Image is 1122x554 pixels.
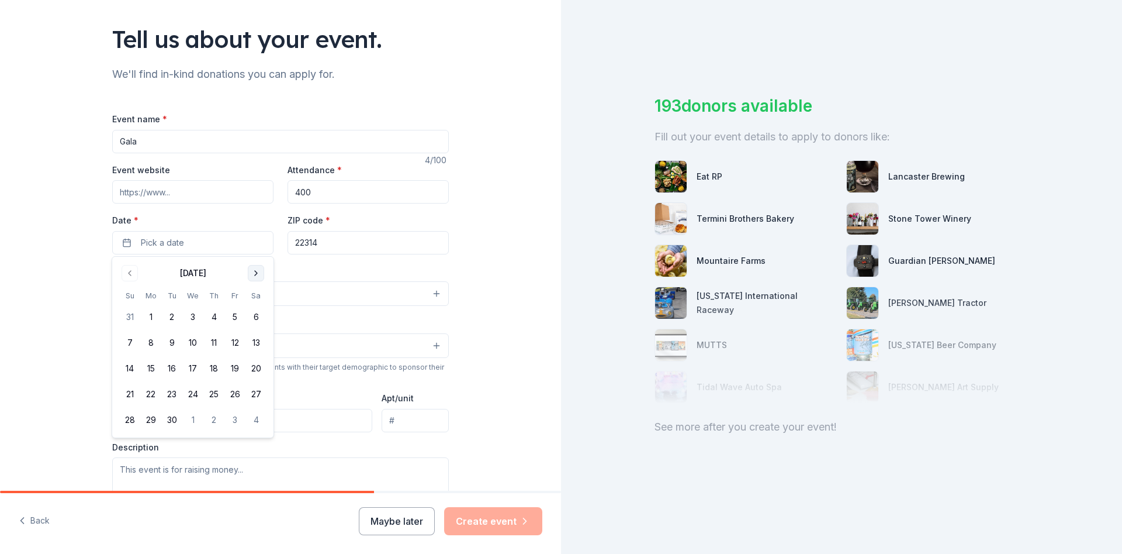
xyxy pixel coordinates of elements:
[382,409,449,432] input: #
[288,231,449,254] input: 12345 (U.S. only)
[112,281,449,306] button: Select
[180,266,206,280] div: [DATE]
[112,180,273,204] input: https://www...
[248,265,264,281] button: Go to next month
[182,410,203,431] button: 1
[182,358,203,379] button: 17
[847,203,878,235] img: photo for Stone Tower Winery
[847,245,878,277] img: photo for Guardian Angel Device
[245,290,266,302] th: Saturday
[425,153,449,167] div: 4 /100
[112,164,170,176] label: Event website
[224,332,245,353] button: 12
[245,307,266,328] button: 6
[245,358,266,379] button: 20
[359,507,435,535] button: Maybe later
[245,410,266,431] button: 4
[203,307,224,328] button: 4
[382,393,414,404] label: Apt/unit
[288,180,449,204] input: 20
[655,161,687,192] img: photo for Eat RP
[119,290,140,302] th: Sunday
[847,161,878,192] img: photo for Lancaster Brewing
[224,307,245,328] button: 5
[140,332,161,353] button: 8
[112,130,449,153] input: Spring Fundraiser
[112,65,449,84] div: We'll find in-kind donations you can apply for.
[182,290,203,302] th: Wednesday
[161,384,182,405] button: 23
[697,170,722,184] div: Eat RP
[140,384,161,405] button: 22
[224,384,245,405] button: 26
[654,128,1028,146] div: Fill out your event details to apply to donors like:
[224,290,245,302] th: Friday
[112,231,273,254] button: Pick a date
[119,307,140,328] button: 31
[122,265,138,281] button: Go to previous month
[224,410,245,431] button: 3
[288,164,342,176] label: Attendance
[245,332,266,353] button: 13
[140,410,161,431] button: 29
[888,170,965,184] div: Lancaster Brewing
[182,307,203,328] button: 3
[119,332,140,353] button: 7
[119,358,140,379] button: 14
[112,215,273,226] label: Date
[224,358,245,379] button: 19
[655,245,687,277] img: photo for Mountaire Farms
[19,509,50,534] button: Back
[288,215,330,226] label: ZIP code
[140,307,161,328] button: 1
[203,290,224,302] th: Thursday
[112,23,449,56] div: Tell us about your event.
[182,332,203,353] button: 10
[182,384,203,405] button: 24
[119,384,140,405] button: 21
[203,332,224,353] button: 11
[141,236,184,250] span: Pick a date
[245,384,266,405] button: 27
[161,290,182,302] th: Tuesday
[697,212,794,226] div: Termini Brothers Bakery
[161,358,182,379] button: 16
[112,113,167,125] label: Event name
[203,358,224,379] button: 18
[119,410,140,431] button: 28
[161,410,182,431] button: 30
[140,290,161,302] th: Monday
[655,203,687,235] img: photo for Termini Brothers Bakery
[161,332,182,353] button: 9
[654,418,1028,436] div: See more after you create your event!
[888,212,971,226] div: Stone Tower Winery
[203,410,224,431] button: 2
[203,384,224,405] button: 25
[112,442,159,453] label: Description
[888,254,995,268] div: Guardian [PERSON_NAME]
[112,333,449,358] button: Select
[654,94,1028,118] div: 193 donors available
[112,363,449,381] div: We use this information to help brands find events with their target demographic to sponsor their...
[697,254,766,268] div: Mountaire Farms
[140,358,161,379] button: 15
[161,307,182,328] button: 2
